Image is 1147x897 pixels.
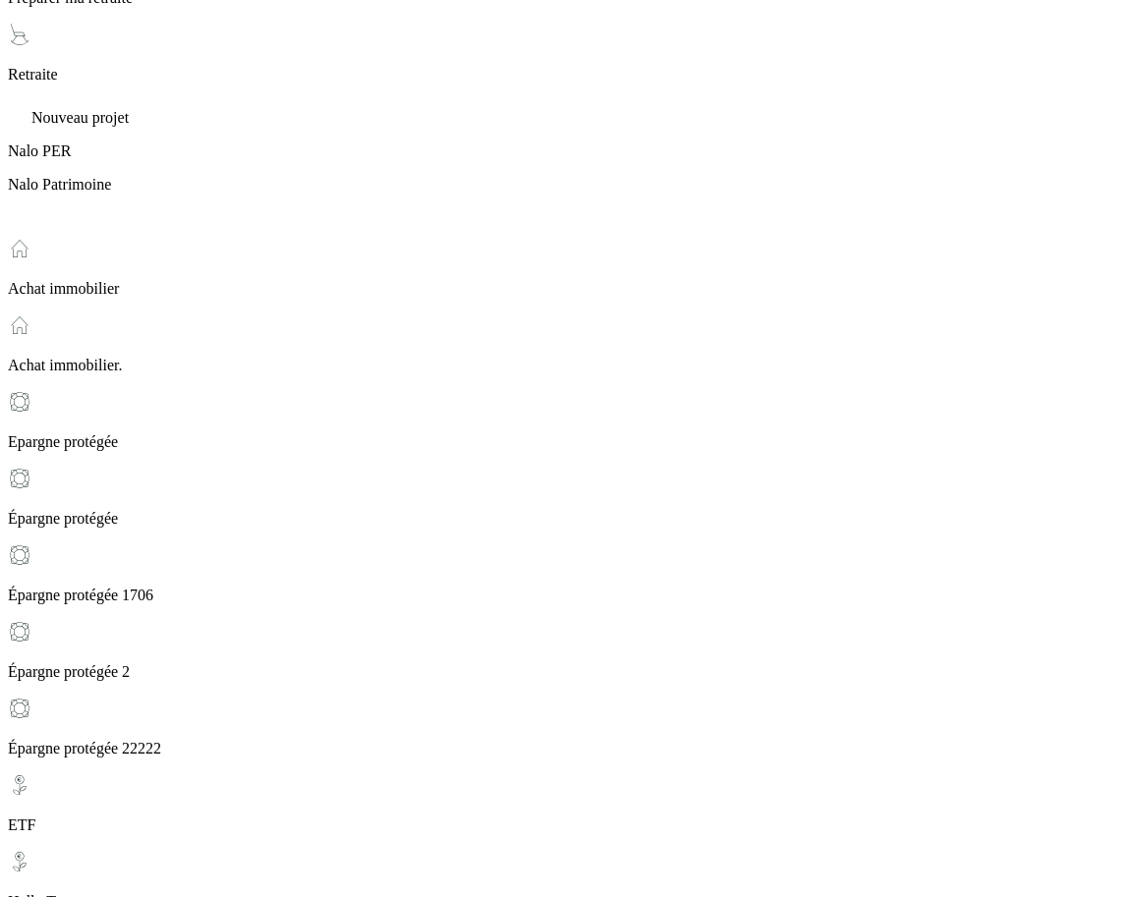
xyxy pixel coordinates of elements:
p: Epargne protégée [8,433,1139,451]
p: Nalo Patrimoine [8,176,1139,194]
p: Épargne protégée 22222 [8,740,1139,757]
span: Nouveau projet [31,109,129,126]
div: Epargne protégée [8,390,1139,451]
p: Achat immobilier [8,280,1139,298]
p: Achat immobilier. [8,357,1139,374]
p: Nalo PER [8,142,1139,160]
div: Épargne protégée 2 [8,620,1139,681]
div: Achat immobilier. [8,313,1139,374]
div: ETF [8,773,1139,834]
div: Épargne protégée 22222 [8,697,1139,757]
div: Épargne protégée [8,467,1139,528]
div: Retraite [8,23,1139,84]
div: Achat immobilier [8,237,1139,298]
p: Épargne protégée 1706 [8,587,1139,604]
div: Nouveau projet [8,99,1139,127]
p: Épargne protégée [8,510,1139,528]
p: Retraite [8,66,1139,84]
p: ETF [8,816,1139,834]
p: Épargne protégée 2 [8,663,1139,681]
div: Épargne protégée 1706 [8,543,1139,604]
